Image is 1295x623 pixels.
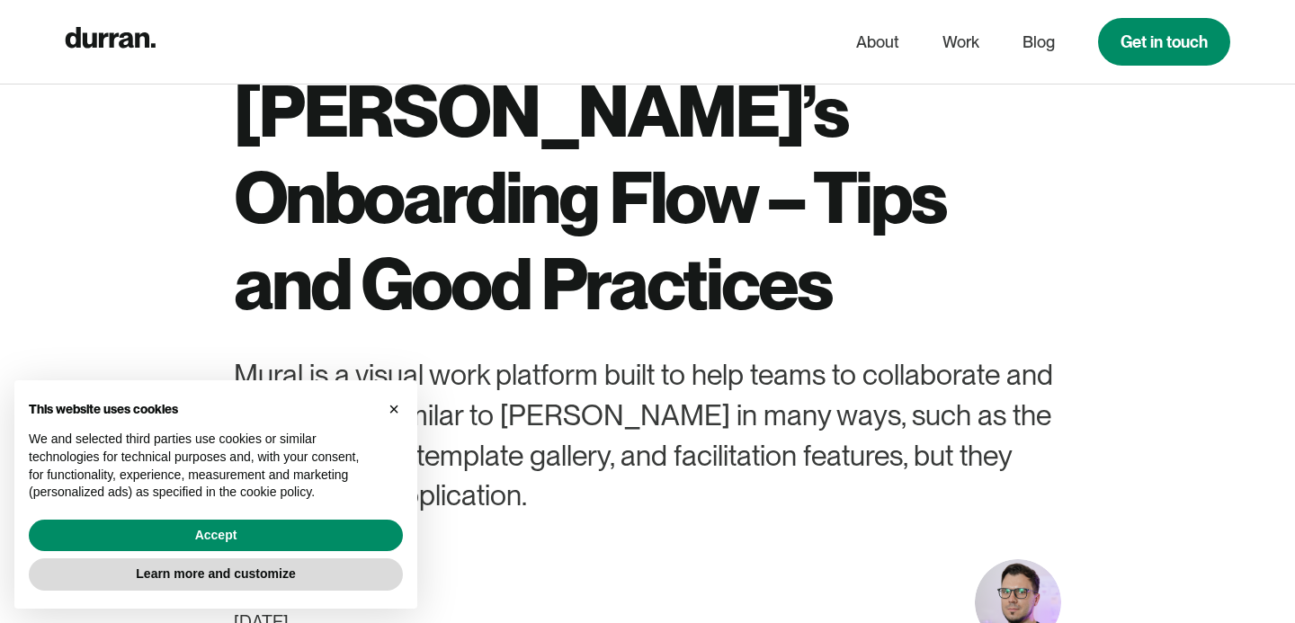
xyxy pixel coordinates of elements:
a: home [65,23,156,60]
div: Mural is a visual work platform built to help teams to collaborate and innovate. It’s similar to ... [234,355,1061,516]
h2: This website uses cookies [29,402,374,417]
a: Get in touch [1098,18,1230,66]
p: We and selected third parties use cookies or similar technologies for technical purposes and, wit... [29,431,374,501]
a: Work [942,25,979,59]
button: Learn more and customize [29,558,403,591]
button: Close this notice [380,395,408,423]
span: × [388,399,399,419]
button: Accept [29,520,403,552]
a: About [856,25,899,59]
a: Blog [1023,25,1055,59]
